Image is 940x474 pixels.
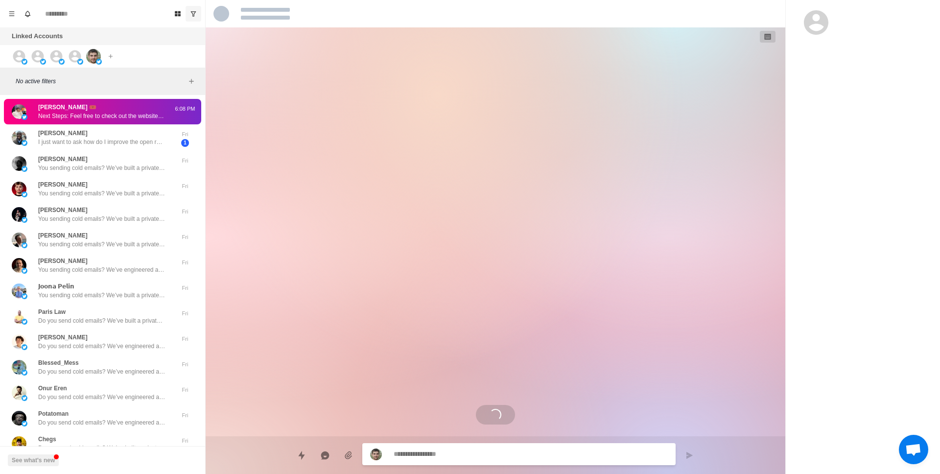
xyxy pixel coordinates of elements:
[22,59,27,65] img: picture
[38,214,165,223] p: You sending cold emails? We’ve built a private infrastructure from scratch optimized to land in t...
[12,284,26,298] img: picture
[38,164,165,172] p: You sending cold emails? We’ve built a private infrastructure from scratch to help you land in th...
[38,308,66,316] p: Paris Law
[38,180,88,189] p: [PERSON_NAME]
[22,191,27,197] img: picture
[38,231,88,240] p: [PERSON_NAME]
[12,233,26,247] img: picture
[22,370,27,376] img: picture
[22,293,27,299] img: picture
[12,182,26,196] img: picture
[105,50,117,62] button: Add account
[12,207,26,222] img: picture
[173,157,197,165] p: Fri
[12,156,26,171] img: picture
[12,130,26,145] img: picture
[173,105,197,113] p: 6:08 PM
[38,384,67,393] p: Onur Eren
[12,104,26,119] img: picture
[96,59,102,65] img: picture
[22,319,27,325] img: picture
[899,435,928,464] div: Open chat
[173,284,197,292] p: Fri
[12,385,26,400] img: picture
[12,411,26,426] img: picture
[22,166,27,172] img: picture
[186,6,201,22] button: Show unread conversations
[38,265,165,274] p: You sending cold emails? We’ve engineered a private infrastructure from scratch optimized to land...
[38,138,165,146] p: I just want to ask how do I improve the open rates on my twitter page
[20,6,35,22] button: Notifications
[173,437,197,445] p: Fri
[38,393,165,402] p: Do you send cold emails? We’ve engineered a private infrastructure from scratch to help you land ...
[22,114,27,120] img: picture
[40,59,46,65] img: picture
[173,335,197,343] p: Fri
[292,446,311,465] button: Quick replies
[173,259,197,267] p: Fri
[38,155,88,164] p: [PERSON_NAME]
[173,309,197,318] p: Fri
[22,217,27,223] img: picture
[12,258,26,273] img: picture
[38,257,88,265] p: [PERSON_NAME]
[22,421,27,427] img: picture
[370,449,382,460] img: picture
[173,182,197,190] p: Fri
[22,344,27,350] img: picture
[38,129,88,138] p: [PERSON_NAME]
[38,291,165,300] p: You sending cold emails? We’ve built a private infrastructure from scratch optimized to land in t...
[38,418,165,427] p: Do you send cold emails? We’ve engineered a private infrastructure from scratch optimized to land...
[38,409,69,418] p: Potatoman
[22,242,27,248] img: picture
[38,444,165,452] p: Do you send cold emails? We’ve built a private infrastructure from scratch to help you land in th...
[170,6,186,22] button: Board View
[8,454,59,466] button: See what's new
[339,446,358,465] button: Add media
[173,233,197,241] p: Fri
[22,395,27,401] img: picture
[173,386,197,394] p: Fri
[86,49,101,64] img: picture
[59,59,65,65] img: picture
[38,103,96,112] p: [PERSON_NAME] 🎟️
[38,333,88,342] p: [PERSON_NAME]
[12,31,63,41] p: Linked Accounts
[12,436,26,451] img: picture
[38,358,79,367] p: Blessed_Mess
[173,130,197,139] p: Fri
[680,446,699,465] button: Send message
[12,309,26,324] img: picture
[173,411,197,420] p: Fri
[315,446,335,465] button: Reply with AI
[38,342,165,351] p: Do you send cold emails? We’ve engineered a private infrastructure from scratch to help you land ...
[38,112,165,120] p: Next Steps: Feel free to check out the website -> [DOMAIN_NAME] You can use this link to book a q...
[38,282,74,291] p: 𝗝𝗼𝗼𝗻𝗮 𝗣𝗲𝗹𝗶𝗻
[22,268,27,274] img: picture
[16,77,186,86] p: No active filters
[4,6,20,22] button: Menu
[12,360,26,375] img: picture
[173,208,197,216] p: Fri
[38,240,165,249] p: You sending cold emails? We’ve built a private infrastructure from scratch to help you land in th...
[22,140,27,146] img: picture
[181,139,189,147] span: 1
[38,206,88,214] p: [PERSON_NAME]
[77,59,83,65] img: picture
[38,189,165,198] p: You sending cold emails? We’ve built a private infrastructure from scratch to help you land in th...
[12,334,26,349] img: picture
[173,360,197,369] p: Fri
[186,75,197,87] button: Add filters
[38,435,56,444] p: Chegs
[38,316,165,325] p: Do you send cold emails? We’ve built a private infrastructure from scratch optimized to land in t...
[38,367,165,376] p: Do you send cold emails? We’ve engineered a private infrastructure from scratch to help you land ...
